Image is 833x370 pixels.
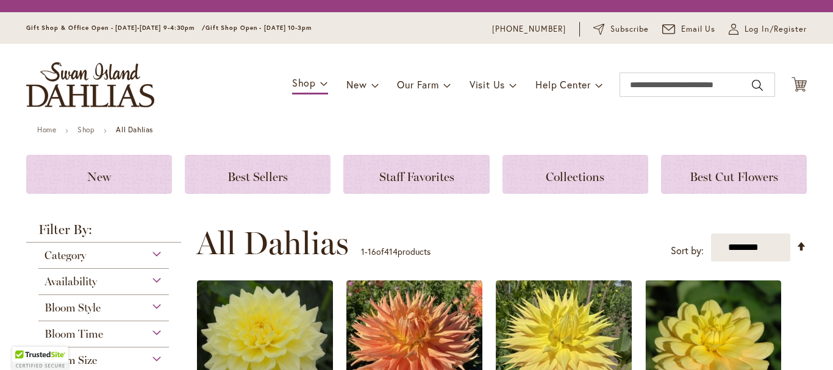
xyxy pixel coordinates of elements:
[45,301,101,315] span: Bloom Style
[535,78,591,91] span: Help Center
[729,23,807,35] a: Log In/Register
[379,169,454,184] span: Staff Favorites
[45,249,86,262] span: Category
[368,246,376,257] span: 16
[662,23,716,35] a: Email Us
[116,125,153,134] strong: All Dahlias
[196,225,349,261] span: All Dahlias
[610,23,649,35] span: Subscribe
[45,327,103,341] span: Bloom Time
[45,354,97,367] span: Bloom Size
[690,169,778,184] span: Best Cut Flowers
[26,24,206,32] span: Gift Shop & Office Open - [DATE]-[DATE] 9-4:30pm /
[26,223,181,243] strong: Filter By:
[87,169,111,184] span: New
[361,242,431,261] p: - of products
[502,155,648,194] a: Collections
[546,169,604,184] span: Collections
[593,23,649,35] a: Subscribe
[37,125,56,134] a: Home
[492,23,566,35] a: [PHONE_NUMBER]
[661,155,807,194] a: Best Cut Flowers
[12,347,68,370] div: TrustedSite Certified
[77,125,95,134] a: Shop
[185,155,331,194] a: Best Sellers
[752,76,763,95] button: Search
[397,78,438,91] span: Our Farm
[26,155,172,194] a: New
[681,23,716,35] span: Email Us
[26,62,154,107] a: store logo
[45,275,97,288] span: Availability
[671,240,704,262] label: Sort by:
[361,246,365,257] span: 1
[470,78,505,91] span: Visit Us
[343,155,489,194] a: Staff Favorites
[346,78,366,91] span: New
[206,24,312,32] span: Gift Shop Open - [DATE] 10-3pm
[292,76,316,89] span: Shop
[745,23,807,35] span: Log In/Register
[227,169,288,184] span: Best Sellers
[384,246,398,257] span: 414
